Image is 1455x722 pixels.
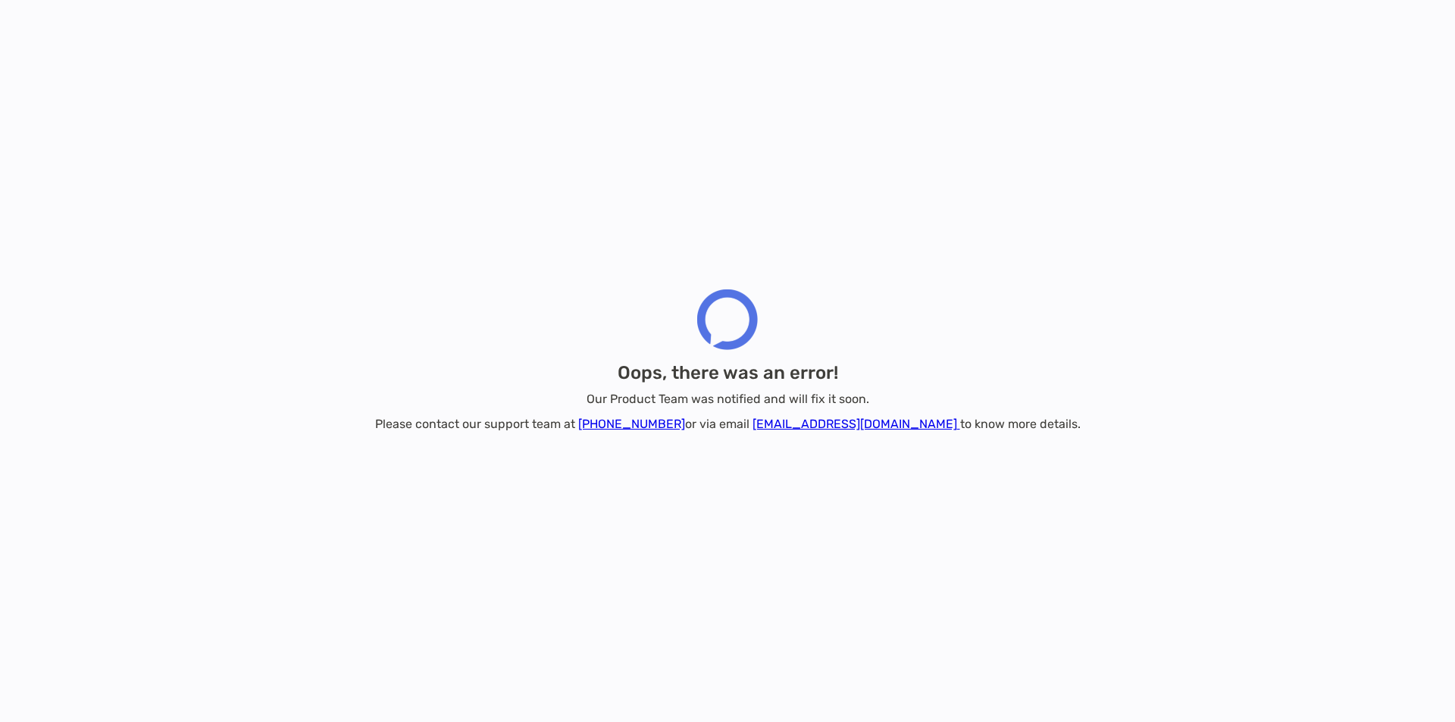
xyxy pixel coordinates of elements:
p: Please contact our support team at or via email to know more details. [375,414,1081,433]
a: [PHONE_NUMBER] [578,417,685,431]
p: Our Product Team was notified and will fix it soon. [587,389,869,408]
img: Zoe Financial [697,289,758,350]
a: [EMAIL_ADDRESS][DOMAIN_NAME] [753,417,960,431]
h2: Oops, there was an error! [618,362,838,383]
